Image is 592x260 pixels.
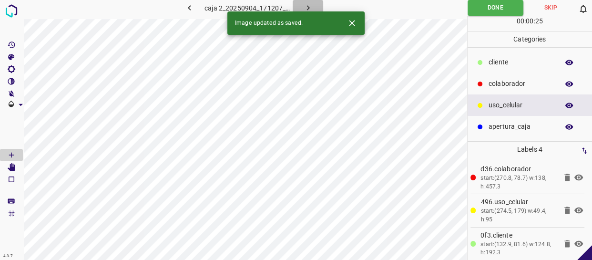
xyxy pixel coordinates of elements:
button: Close [343,14,361,32]
p: Labels 4 [470,142,590,157]
p: 00 [517,16,524,26]
span: Image updated as saved. [235,19,303,28]
img: logo [3,2,20,20]
h6: caja 2_20250904_171207_015409.jpg [204,2,293,16]
p: 0f3.cliente [480,230,557,240]
div: 4.3.7 [1,252,15,260]
p: d36.colaborador [480,164,557,174]
div: start:(274.5, 179) w:49.4, h:95 [480,207,557,224]
p: colaborador [489,79,554,89]
div: : : [517,16,543,31]
p: cliente [489,57,554,67]
div: start:(270.8, 78.7) w:138, h:457.3 [480,174,557,191]
p: 496.uso_celular [480,197,557,207]
p: apertura_caja [489,122,554,132]
p: 25 [535,16,543,26]
p: uso_celular [489,100,554,110]
p: 00 [526,16,533,26]
div: start:(132.9, 81.6) w:124.8, h:192.3 [480,240,557,257]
